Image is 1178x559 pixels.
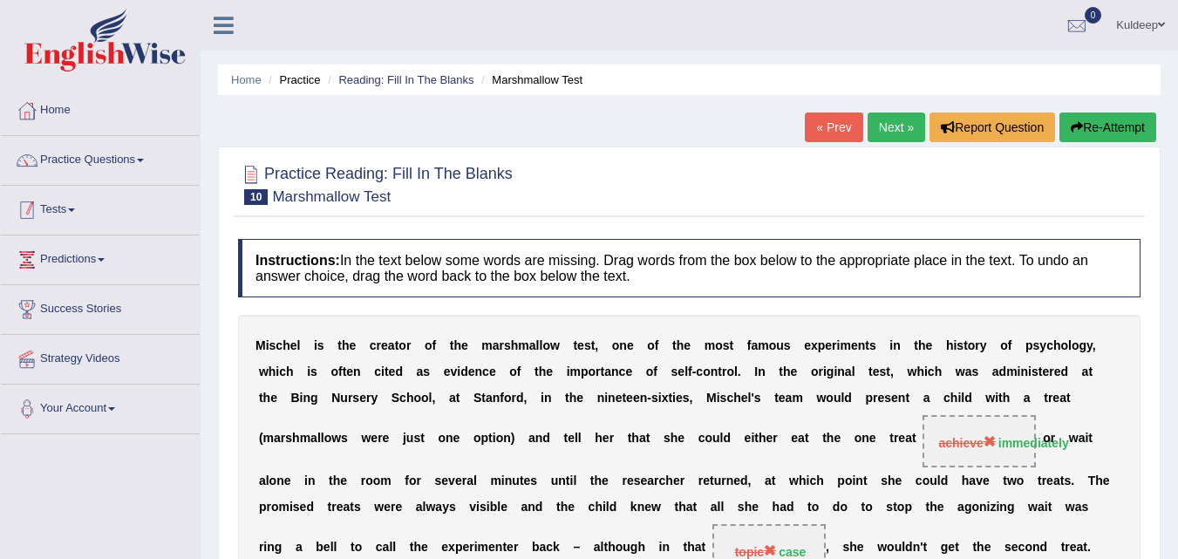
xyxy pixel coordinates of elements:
b: f [432,338,436,352]
b: e [616,391,623,405]
b: s [723,338,730,352]
b: w [956,365,965,378]
b: t [385,365,389,378]
b: o [612,338,620,352]
b: l [961,391,964,405]
b: o [330,365,338,378]
b: d [516,391,524,405]
b: t [481,391,486,405]
b: h [918,338,926,352]
b: d [844,391,852,405]
b: w [907,365,916,378]
b: t [565,391,569,405]
b: r [406,338,411,352]
b: e [359,391,366,405]
b: t [1038,365,1043,378]
b: i [314,338,317,352]
b: r [975,338,979,352]
b: t [672,338,677,352]
b: N [331,391,340,405]
b: n [493,391,500,405]
b: t [1088,365,1093,378]
b: t [343,365,347,378]
b: s [352,391,359,405]
b: a [751,338,758,352]
b: , [690,391,693,405]
b: i [1018,365,1021,378]
a: Practice Questions [1,136,200,180]
b: h [342,338,350,352]
b: r [722,365,726,378]
b: ' [751,391,753,405]
b: s [651,391,658,405]
b: n [597,391,605,405]
b: c [928,365,935,378]
b: f [338,365,343,378]
a: Next » [868,112,925,142]
b: d [1060,365,1068,378]
b: o [413,391,421,405]
b: t [774,391,779,405]
b: e [577,338,584,352]
b: a [529,338,536,352]
b: e [489,365,496,378]
b: n [611,365,619,378]
b: o [726,365,734,378]
span: 0 [1085,7,1102,24]
b: f [688,365,692,378]
b: n [1021,365,1029,378]
b: a [486,391,493,405]
b: i [823,365,827,378]
b: w [816,391,826,405]
b: f [517,365,521,378]
b: e [676,391,683,405]
b: c [370,338,377,352]
b: - [647,391,651,405]
b: u [776,338,784,352]
b: w [985,391,995,405]
b: t [591,338,596,352]
b: d [460,365,468,378]
b: e [678,365,684,378]
b: e [779,391,786,405]
b: h [935,365,943,378]
b: l [1068,338,1072,352]
b: o [811,365,819,378]
b: l [841,391,844,405]
b: x [811,338,818,352]
b: c [1046,338,1053,352]
b: c [399,391,406,405]
b: h [286,365,294,378]
b: n [353,365,361,378]
b: n [758,365,766,378]
b: r [818,365,822,378]
b: l [540,338,543,352]
button: Re-Attempt [1059,112,1156,142]
b: e [290,338,297,352]
b: e [576,391,583,405]
b: w [259,365,269,378]
button: Report Question [929,112,1055,142]
a: Your Account [1,385,200,428]
b: t [573,338,577,352]
b: t [779,365,783,378]
b: t [259,391,263,405]
b: y [1039,338,1046,352]
b: g [827,365,834,378]
b: e [804,338,811,352]
b: r [500,338,504,352]
b: t [865,338,869,352]
b: e [461,338,468,352]
b: l [748,391,752,405]
b: o [542,338,550,352]
b: a [923,391,930,405]
b: o [1072,338,1079,352]
b: c [943,391,950,405]
b: c [276,338,283,352]
a: Tests [1,186,200,229]
b: s [720,391,727,405]
b: m [1006,365,1017,378]
b: o [504,391,512,405]
b: M [706,391,717,405]
b: a [493,338,500,352]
